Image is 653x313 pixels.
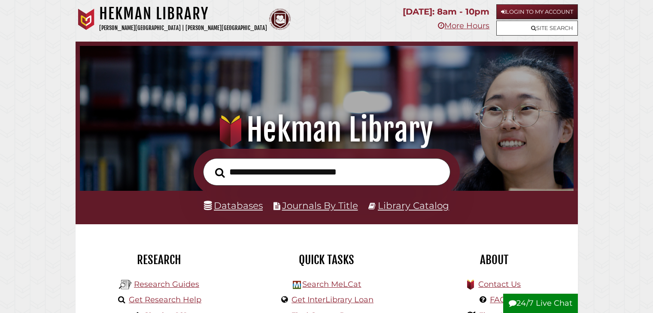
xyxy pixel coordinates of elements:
a: Login to My Account [496,4,578,19]
a: Journals By Title [282,200,358,211]
a: Get Research Help [129,295,201,304]
h2: Quick Tasks [249,253,404,267]
a: FAQs [490,295,510,304]
img: Hekman Library Logo [293,281,301,289]
h2: About [417,253,571,267]
a: Research Guides [134,280,199,289]
a: Contact Us [478,280,521,289]
img: Calvin University [76,9,97,30]
a: Databases [204,200,263,211]
h2: Research [82,253,237,267]
p: [DATE]: 8am - 10pm [403,4,489,19]
button: Search [211,165,229,180]
h1: Hekman Library [89,111,563,149]
h1: Hekman Library [99,4,267,23]
p: [PERSON_NAME][GEOGRAPHIC_DATA] | [PERSON_NAME][GEOGRAPHIC_DATA] [99,23,267,33]
img: Hekman Library Logo [119,278,132,291]
a: More Hours [438,21,489,30]
a: Get InterLibrary Loan [292,295,374,304]
a: Search MeLCat [302,280,361,289]
a: Site Search [496,21,578,36]
i: Search [215,167,225,178]
a: Library Catalog [378,200,449,211]
img: Calvin Theological Seminary [269,9,291,30]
